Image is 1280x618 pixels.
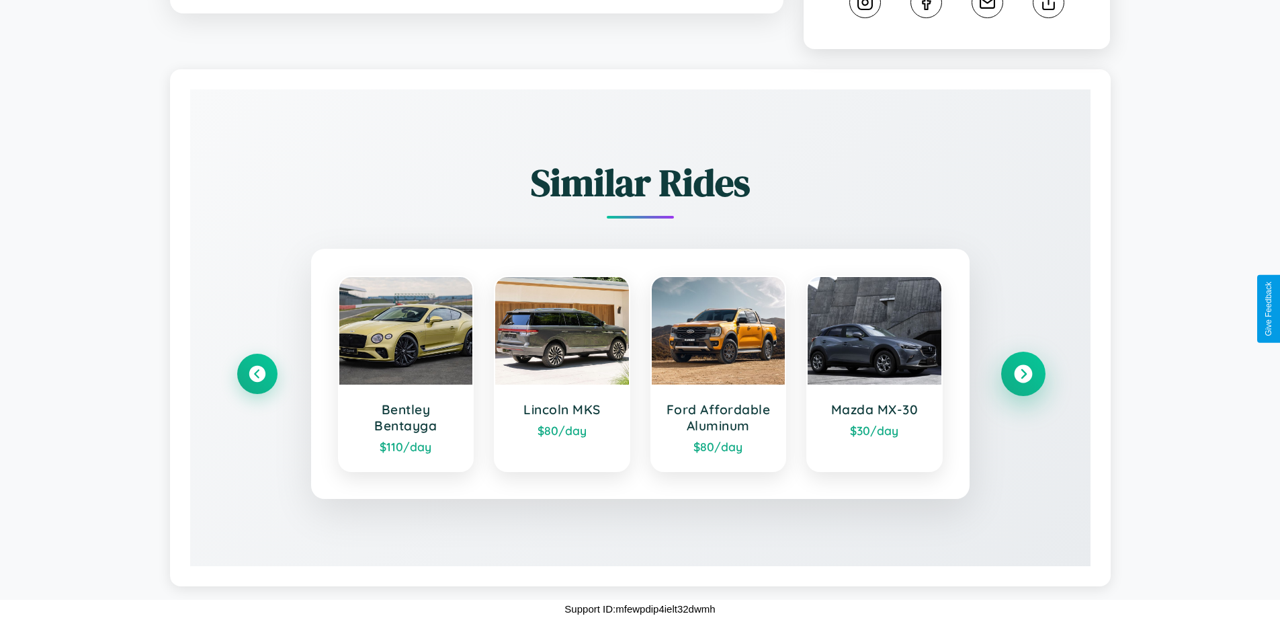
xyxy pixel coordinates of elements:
p: Support ID: mfewpdip4ielt32dwmh [564,600,715,618]
h3: Bentley Bentayga [353,401,460,434]
a: Lincoln MKS$80/day [494,276,630,472]
div: $ 110 /day [353,439,460,454]
h3: Ford Affordable Aluminum [665,401,772,434]
div: Give Feedback [1264,282,1273,336]
div: $ 80 /day [665,439,772,454]
div: $ 80 /day [509,423,615,438]
h3: Lincoln MKS [509,401,615,418]
a: Bentley Bentayga$110/day [338,276,474,472]
a: Ford Affordable Aluminum$80/day [650,276,787,472]
a: Mazda MX-30$30/day [806,276,943,472]
h3: Mazda MX-30 [821,401,928,418]
div: $ 30 /day [821,423,928,438]
h2: Similar Rides [237,157,1043,208]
